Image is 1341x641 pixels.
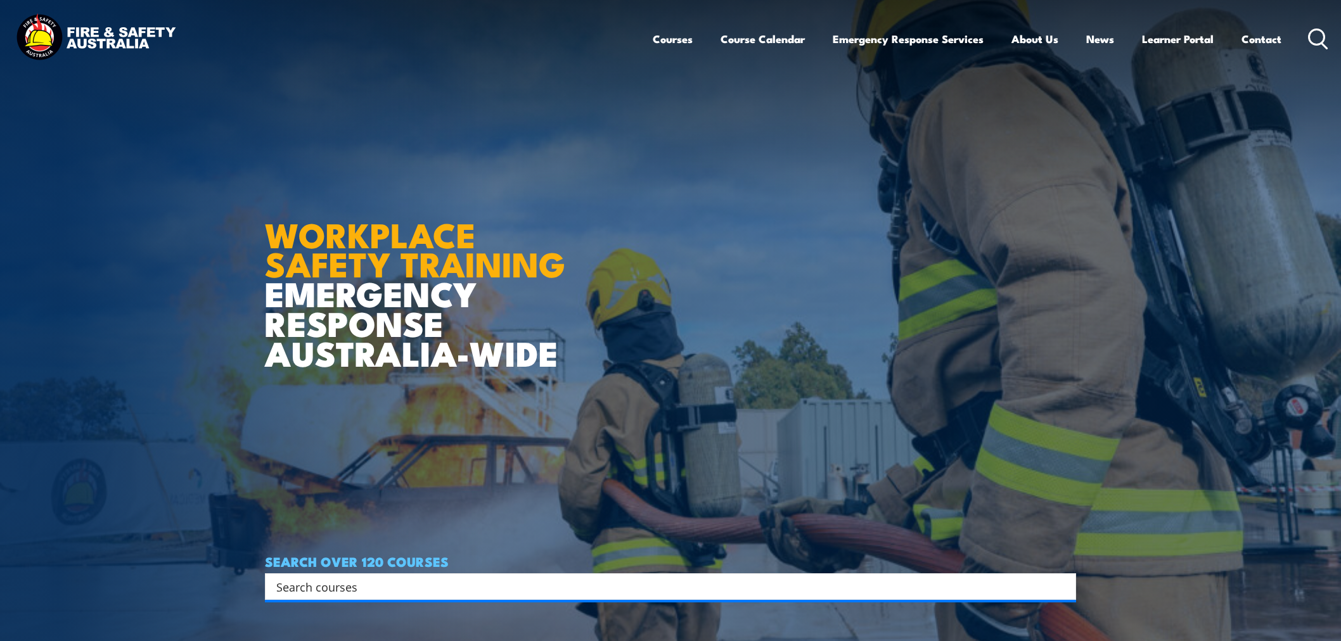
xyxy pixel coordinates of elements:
[721,22,805,56] a: Course Calendar
[279,578,1051,595] form: Search form
[653,22,693,56] a: Courses
[276,577,1048,596] input: Search input
[265,207,565,289] strong: WORKPLACE SAFETY TRAINING
[1242,22,1281,56] a: Contact
[265,554,1076,568] h4: SEARCH OVER 120 COURSES
[265,187,575,367] h1: EMERGENCY RESPONSE AUSTRALIA-WIDE
[1142,22,1214,56] a: Learner Portal
[1011,22,1058,56] a: About Us
[833,22,984,56] a: Emergency Response Services
[1054,578,1072,595] button: Search magnifier button
[1086,22,1114,56] a: News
